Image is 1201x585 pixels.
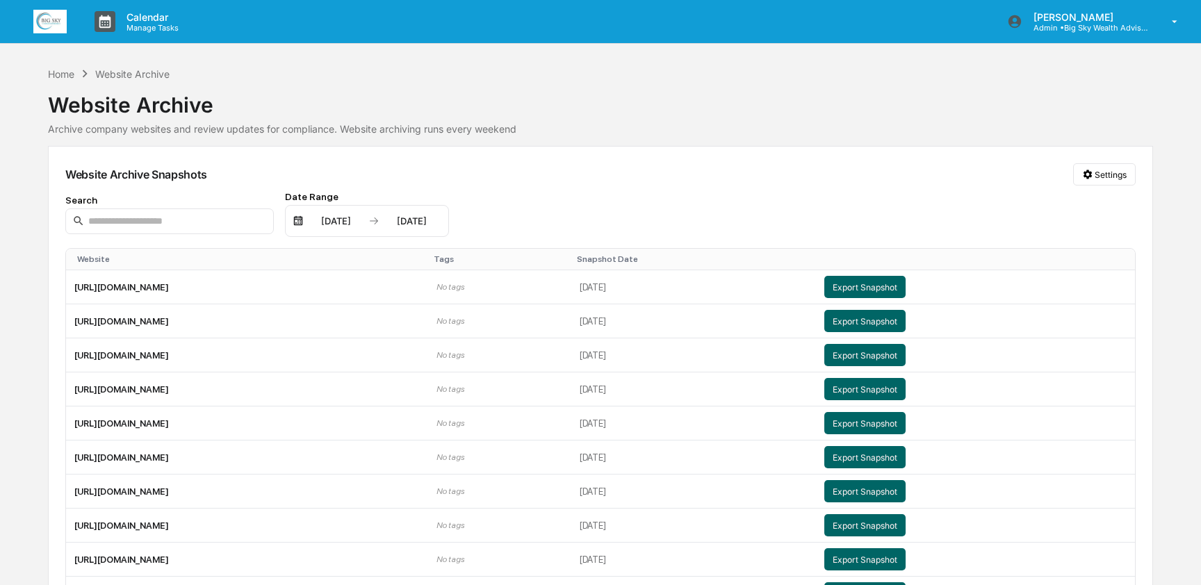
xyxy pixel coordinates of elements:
[436,520,464,530] span: No tags
[824,412,906,434] button: Export Snapshot
[436,316,464,326] span: No tags
[571,338,816,372] td: [DATE]
[66,440,428,475] td: [URL][DOMAIN_NAME]
[66,475,428,509] td: [URL][DOMAIN_NAME]
[824,378,906,400] button: Export Snapshot
[827,254,1129,264] div: Toggle SortBy
[48,81,1153,117] div: Website Archive
[66,304,428,338] td: [URL][DOMAIN_NAME]
[436,384,464,394] span: No tags
[66,372,428,406] td: [URL][DOMAIN_NAME]
[77,254,423,264] div: Toggle SortBy
[824,276,906,298] button: Export Snapshot
[824,344,906,366] button: Export Snapshot
[436,350,464,360] span: No tags
[436,418,464,428] span: No tags
[65,195,274,206] div: Search
[66,406,428,440] td: [URL][DOMAIN_NAME]
[65,167,207,181] div: Website Archive Snapshots
[293,215,304,226] img: calendar
[824,480,906,502] button: Export Snapshot
[824,514,906,536] button: Export Snapshot
[48,123,1153,135] div: Archive company websites and review updates for compliance. Website archiving runs every weekend
[66,509,428,543] td: [URL][DOMAIN_NAME]
[382,215,441,226] div: [DATE]
[824,548,906,570] button: Export Snapshot
[824,446,906,468] button: Export Snapshot
[571,543,816,577] td: [DATE]
[66,270,428,304] td: [URL][DOMAIN_NAME]
[33,10,67,33] img: logo
[368,215,379,226] img: arrow right
[115,11,186,23] p: Calendar
[1073,163,1136,186] button: Settings
[66,338,428,372] td: [URL][DOMAIN_NAME]
[571,509,816,543] td: [DATE]
[577,254,810,264] div: Toggle SortBy
[436,554,464,564] span: No tags
[66,543,428,577] td: [URL][DOMAIN_NAME]
[307,215,366,226] div: [DATE]
[285,191,449,202] div: Date Range
[571,440,816,475] td: [DATE]
[434,254,566,264] div: Toggle SortBy
[571,406,816,440] td: [DATE]
[1022,11,1152,23] p: [PERSON_NAME]
[48,68,74,80] div: Home
[436,282,464,292] span: No tags
[571,304,816,338] td: [DATE]
[436,452,464,462] span: No tags
[824,310,906,332] button: Export Snapshot
[95,68,170,80] div: Website Archive
[571,372,816,406] td: [DATE]
[1022,23,1152,33] p: Admin • Big Sky Wealth Advisors
[436,486,464,496] span: No tags
[571,270,816,304] td: [DATE]
[571,475,816,509] td: [DATE]
[115,23,186,33] p: Manage Tasks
